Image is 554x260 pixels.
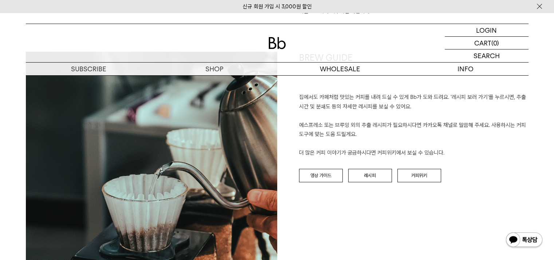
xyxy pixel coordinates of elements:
[152,63,277,75] a: SHOP
[476,24,497,36] p: LOGIN
[445,24,529,37] a: LOGIN
[505,232,543,249] img: 카카오톡 채널 1:1 채팅 버튼
[445,37,529,49] a: CART (0)
[26,63,152,75] a: SUBSCRIBE
[474,37,491,49] p: CART
[299,169,343,183] a: 영상 가이드
[243,3,312,10] a: 신규 회원 가입 시 3,000원 할인
[397,169,441,183] a: 커피위키
[348,169,392,183] a: 레시피
[268,37,286,49] img: 로고
[474,49,500,62] p: SEARCH
[277,63,403,75] p: WHOLESALE
[491,37,499,49] p: (0)
[299,93,529,158] p: 집에서도 카페처럼 맛있는 커피를 내려 드실 ﻿수 있게 Bb가 도와 드려요. '레시피 보러 가기'를 누르시면, 추출 시간 및 분쇄도 등의 자세한 레시피를 보실 수 있어요. 에스...
[403,63,529,75] p: INFO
